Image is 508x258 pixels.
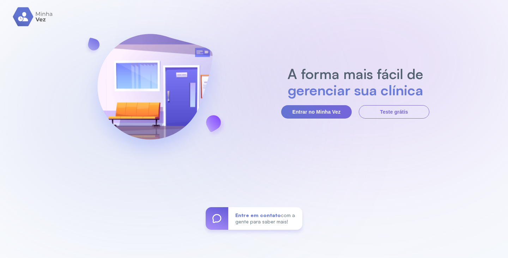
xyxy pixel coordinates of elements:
[13,7,53,26] img: logo.svg
[228,207,302,230] div: com a gente para saber mais!
[359,105,429,119] button: Teste grátis
[206,207,302,230] a: Entre em contatocom a gente para saber mais!
[281,105,352,119] button: Entrar no Minha Vez
[284,66,427,82] h2: A forma mais fácil de
[79,15,231,169] img: banner-login.svg
[284,82,427,98] h2: gerenciar sua clínica
[235,212,281,218] span: Entre em contato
